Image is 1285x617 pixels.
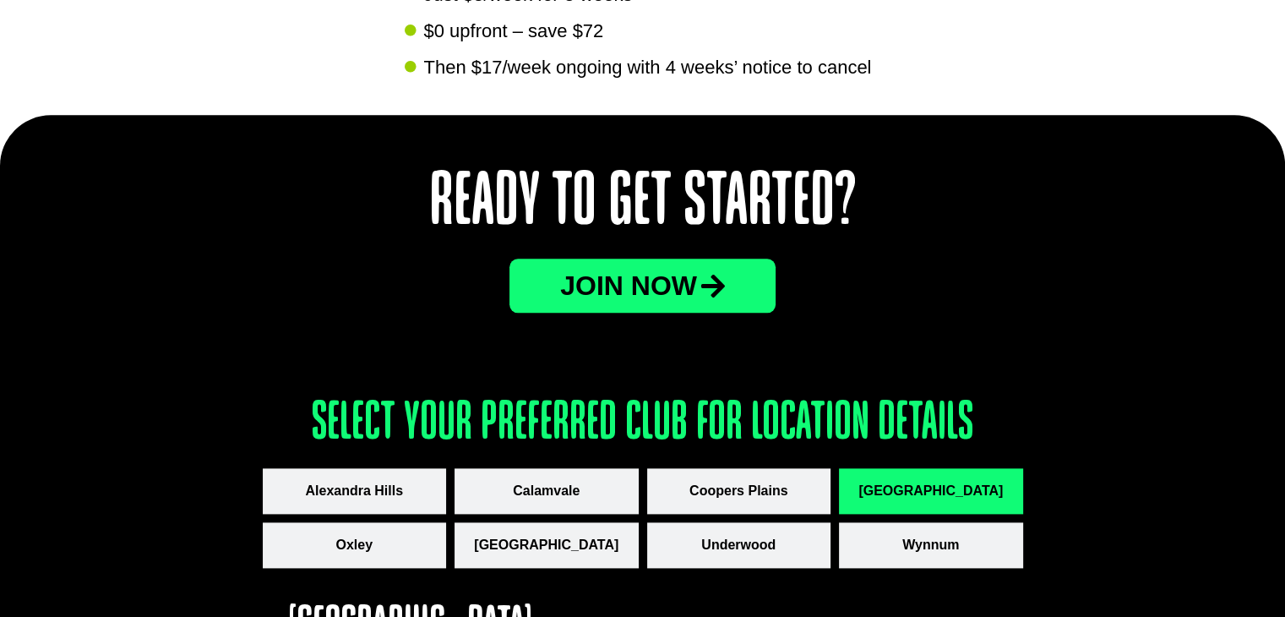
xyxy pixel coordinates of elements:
[509,259,776,313] a: JOin now
[263,397,1023,451] h3: Select your preferred club for location details
[335,535,373,555] span: Oxley
[701,535,776,555] span: Underwood
[419,53,871,81] span: Then $17/week ongoing with 4 weeks’ notice to cancel
[560,272,697,299] span: JOin now
[419,17,603,45] span: $0 upfront – save $72
[689,481,787,501] span: Coopers Plains
[474,535,618,555] span: [GEOGRAPHIC_DATA]
[513,481,580,501] span: Calamvale
[305,481,403,501] span: Alexandra Hills
[858,481,1003,501] span: [GEOGRAPHIC_DATA]
[902,535,959,555] span: Wynnum
[263,166,1023,242] h2: Ready to Get Started?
